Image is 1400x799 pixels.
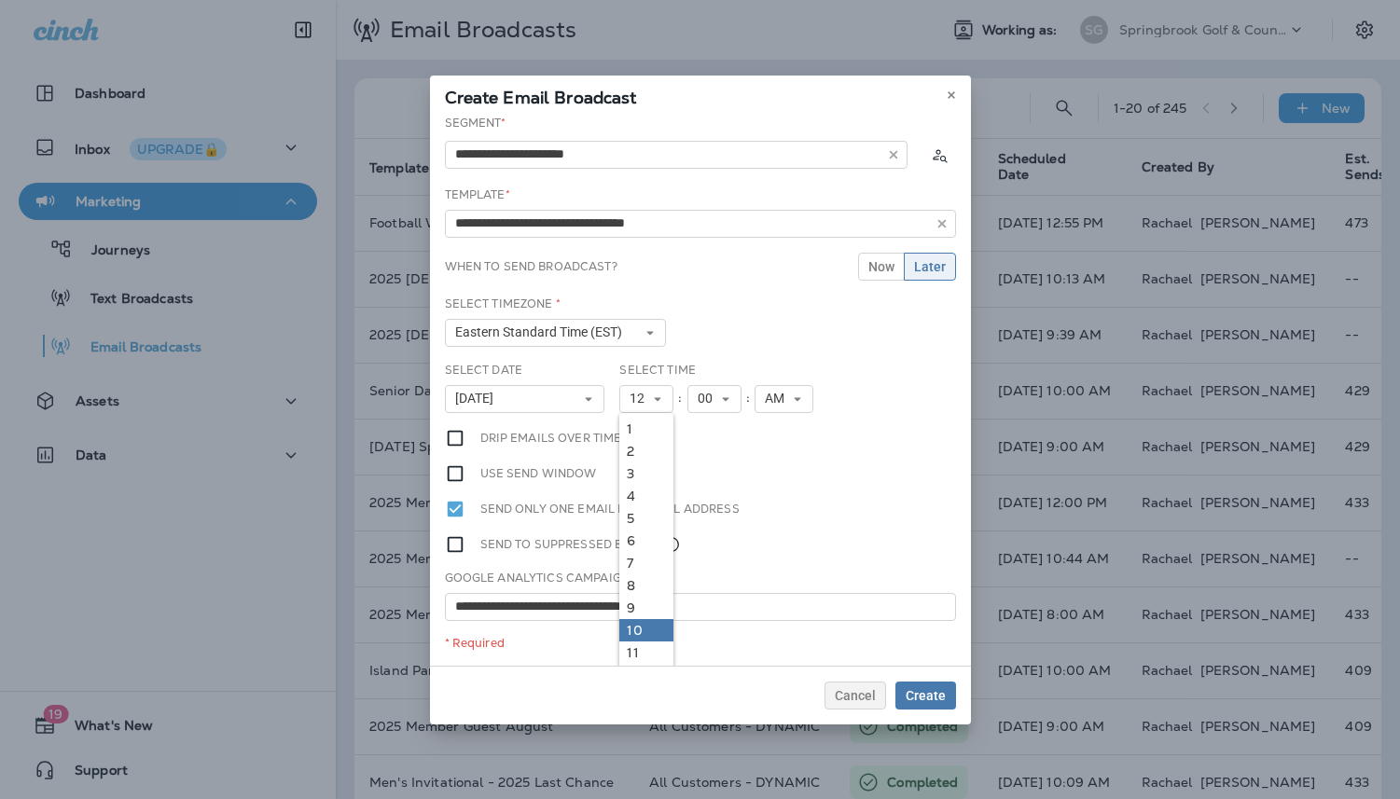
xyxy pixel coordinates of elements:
[445,636,956,651] div: * Required
[619,530,673,552] a: 6
[455,391,501,406] span: [DATE]
[742,385,755,413] div: :
[619,385,673,413] button: 12
[480,428,622,448] label: Drip emails over time
[445,259,617,274] label: When to send broadcast?
[445,319,667,347] button: Eastern Standard Time (EST)
[455,324,630,340] span: Eastern Standard Time (EST)
[619,552,673,574] a: 7
[619,485,673,507] a: 4
[480,463,597,484] label: Use send window
[619,440,673,462] a: 2
[619,597,673,619] a: 9
[445,385,605,413] button: [DATE]
[904,253,956,281] button: Later
[619,363,696,378] label: Select Time
[914,260,946,273] span: Later
[895,682,956,709] button: Create
[619,418,673,440] a: 1
[619,507,673,530] a: 5
[445,363,523,378] label: Select Date
[480,499,740,519] label: Send only one email per email address
[858,253,905,281] button: Now
[755,385,813,413] button: AM
[835,689,876,702] span: Cancel
[619,619,673,641] a: 10
[868,260,894,273] span: Now
[445,116,506,131] label: Segment
[673,385,686,413] div: :
[825,682,886,709] button: Cancel
[619,664,673,686] a: 12
[619,462,673,485] a: 3
[619,641,673,664] a: 11
[445,296,561,311] label: Select Timezone
[765,391,792,406] span: AM
[687,385,742,413] button: 00
[480,534,682,555] label: Send to suppressed emails.
[619,574,673,597] a: 8
[906,689,946,702] span: Create
[430,76,971,115] div: Create Email Broadcast
[445,571,664,585] label: Google Analytics Campaign Title
[698,391,720,406] span: 00
[445,187,510,202] label: Template
[630,391,652,406] span: 12
[922,138,956,172] button: Calculate the estimated number of emails to be sent based on selected segment. (This could take a...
